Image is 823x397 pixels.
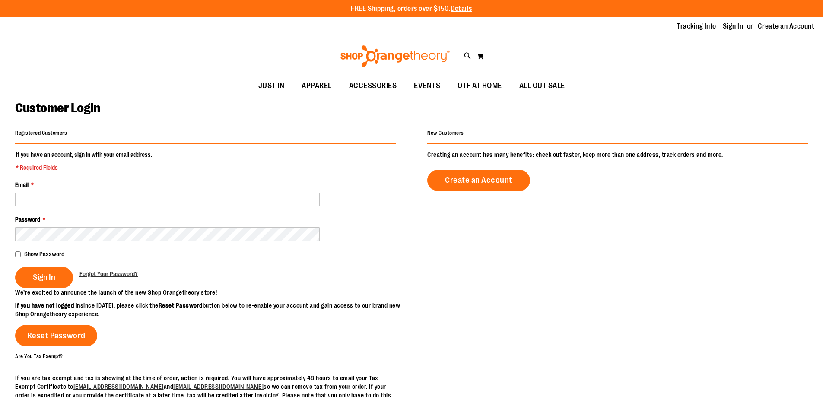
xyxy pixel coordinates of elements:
[15,150,153,172] legend: If you have an account, sign in with your email address.
[15,181,29,188] span: Email
[427,150,808,159] p: Creating an account has many benefits: check out faster, keep more than one address, track orders...
[445,175,512,185] span: Create an Account
[15,130,67,136] strong: Registered Customers
[15,325,97,346] a: Reset Password
[15,288,412,297] p: We’re excited to announce the launch of the new Shop Orangetheory store!
[414,76,440,95] span: EVENTS
[677,22,716,31] a: Tracking Info
[519,76,565,95] span: ALL OUT SALE
[15,301,412,318] p: since [DATE], please click the button below to re-enable your account and gain access to our bran...
[458,76,502,95] span: OTF AT HOME
[73,383,164,390] a: [EMAIL_ADDRESS][DOMAIN_NAME]
[15,216,40,223] span: Password
[16,163,152,172] span: * Required Fields
[451,5,472,13] a: Details
[302,76,332,95] span: APPAREL
[173,383,264,390] a: [EMAIL_ADDRESS][DOMAIN_NAME]
[758,22,815,31] a: Create an Account
[339,45,451,67] img: Shop Orangetheory
[258,76,285,95] span: JUST IN
[27,331,86,340] span: Reset Password
[351,4,472,14] p: FREE Shipping, orders over $150.
[24,251,64,257] span: Show Password
[15,267,73,288] button: Sign In
[79,270,138,278] a: Forgot Your Password?
[427,130,464,136] strong: New Customers
[15,101,100,115] span: Customer Login
[427,170,530,191] a: Create an Account
[349,76,397,95] span: ACCESSORIES
[723,22,744,31] a: Sign In
[15,302,80,309] strong: If you have not logged in
[159,302,203,309] strong: Reset Password
[33,273,55,282] span: Sign In
[79,270,138,277] span: Forgot Your Password?
[15,353,63,359] strong: Are You Tax Exempt?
